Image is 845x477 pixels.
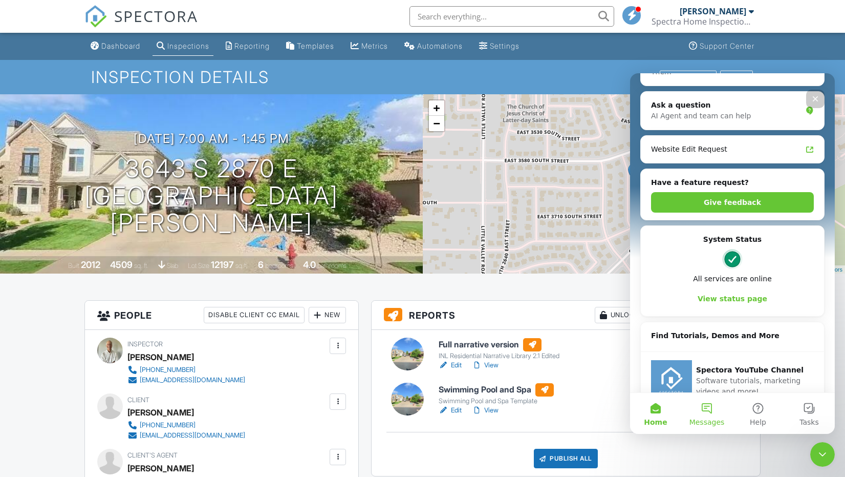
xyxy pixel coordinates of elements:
div: Automations [417,42,463,50]
div: 6 [258,259,264,270]
div: Support Center [700,42,754,50]
div: Swimming Pool and Spa Template [439,397,554,405]
span: bedrooms [265,262,293,269]
a: Settings [475,37,524,56]
span: sq. ft. [134,262,148,269]
div: Publish All [534,449,598,468]
a: Edit [439,360,462,370]
a: View [472,360,499,370]
div: Dashboard [101,42,140,50]
span: bathrooms [317,262,346,269]
a: [PERSON_NAME] [127,461,194,476]
div: [PHONE_NUMBER] [140,366,196,374]
a: SPECTORA [84,14,198,35]
h3: [DATE] 7:00 am - 1:45 pm [134,132,289,146]
div: Reporting [234,42,270,50]
div: More [720,70,753,84]
div: 12197 [211,259,234,270]
div: [PERSON_NAME] [127,405,194,420]
a: Zoom out [429,116,444,131]
a: [EMAIL_ADDRESS][DOMAIN_NAME] [127,375,245,385]
h6: Swimming Pool and Spa [439,383,554,397]
span: Client's Agent [127,451,178,459]
a: Edit [439,405,462,416]
span: Client [127,396,149,404]
h3: Reports [372,301,760,330]
h3: People [85,301,358,330]
div: New [309,307,346,323]
span: sq.ft. [235,262,248,269]
a: Templates [282,37,338,56]
a: Reporting [222,37,274,56]
div: Metrics [361,42,388,50]
h6: Full narrative version [439,338,559,351]
div: Templates [297,42,334,50]
a: Dashboard [86,37,144,56]
div: Unlocked [595,307,653,323]
a: [PHONE_NUMBER] [127,420,245,430]
div: [PERSON_NAME] [127,349,194,365]
input: Search everything... [409,6,614,27]
iframe: Intercom live chat [810,442,835,467]
span: − [433,117,440,130]
span: Lot Size [188,262,209,269]
div: [EMAIL_ADDRESS][DOMAIN_NAME] [140,431,245,440]
a: [PHONE_NUMBER] [127,365,245,375]
h1: 3643 S 2870 E [GEOGRAPHIC_DATA][PERSON_NAME] [16,155,406,236]
iframe: Intercom live chat [630,73,835,434]
span: Inspector [127,340,163,348]
a: Support Center [685,37,759,56]
div: [PHONE_NUMBER] [140,421,196,429]
div: 2012 [81,259,100,270]
a: Automations (Basic) [400,37,467,56]
img: Marker [628,163,641,184]
div: Spectra Home Inspection, LLC [652,16,754,27]
a: View [472,405,499,416]
div: Inspections [167,42,209,50]
a: Inspections [153,37,213,56]
span: slab [167,262,178,269]
a: [EMAIL_ADDRESS][DOMAIN_NAME] [127,430,245,441]
div: [EMAIL_ADDRESS][DOMAIN_NAME] [140,376,245,384]
h1: Inspection Details [91,68,754,86]
div: Disable Client CC Email [204,307,305,323]
a: Metrics [346,37,392,56]
div: 4.0 [303,259,316,270]
span: Built [68,262,79,269]
div: Settings [490,42,519,50]
span: SPECTORA [114,5,198,27]
div: 4509 [110,259,133,270]
img: The Best Home Inspection Software - Spectora [84,5,107,28]
a: Swimming Pool and Spa Swimming Pool and Spa Template [439,383,554,406]
div: INL Residential Narrative Library 2.1 Edited [439,352,559,360]
span: + [433,101,440,114]
div: [PERSON_NAME] [680,6,746,16]
div: Client View [660,70,717,84]
a: Zoom in [429,100,444,116]
a: Full narrative version INL Residential Narrative Library 2.1 Edited [439,338,559,361]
